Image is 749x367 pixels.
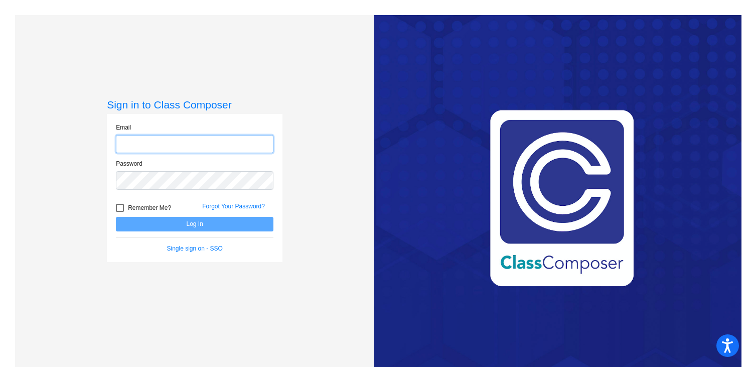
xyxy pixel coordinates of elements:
[167,245,222,252] a: Single sign on - SSO
[202,203,265,210] a: Forgot Your Password?
[116,217,273,231] button: Log In
[128,202,171,214] span: Remember Me?
[116,159,142,168] label: Password
[107,98,282,111] h3: Sign in to Class Composer
[116,123,131,132] label: Email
